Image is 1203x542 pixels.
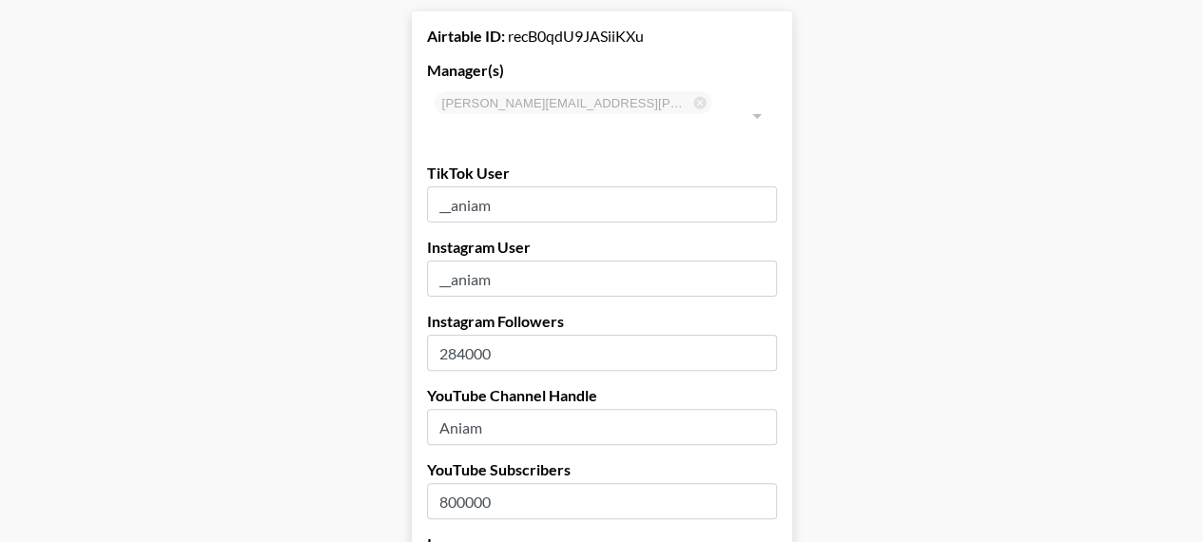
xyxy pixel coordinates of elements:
[427,164,777,183] label: TikTok User
[427,460,777,479] label: YouTube Subscribers
[427,61,777,80] label: Manager(s)
[427,386,777,405] label: YouTube Channel Handle
[427,27,505,45] strong: Airtable ID:
[427,238,777,257] label: Instagram User
[427,312,777,331] label: Instagram Followers
[427,27,777,46] div: recB0qdU9JASiiKXu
